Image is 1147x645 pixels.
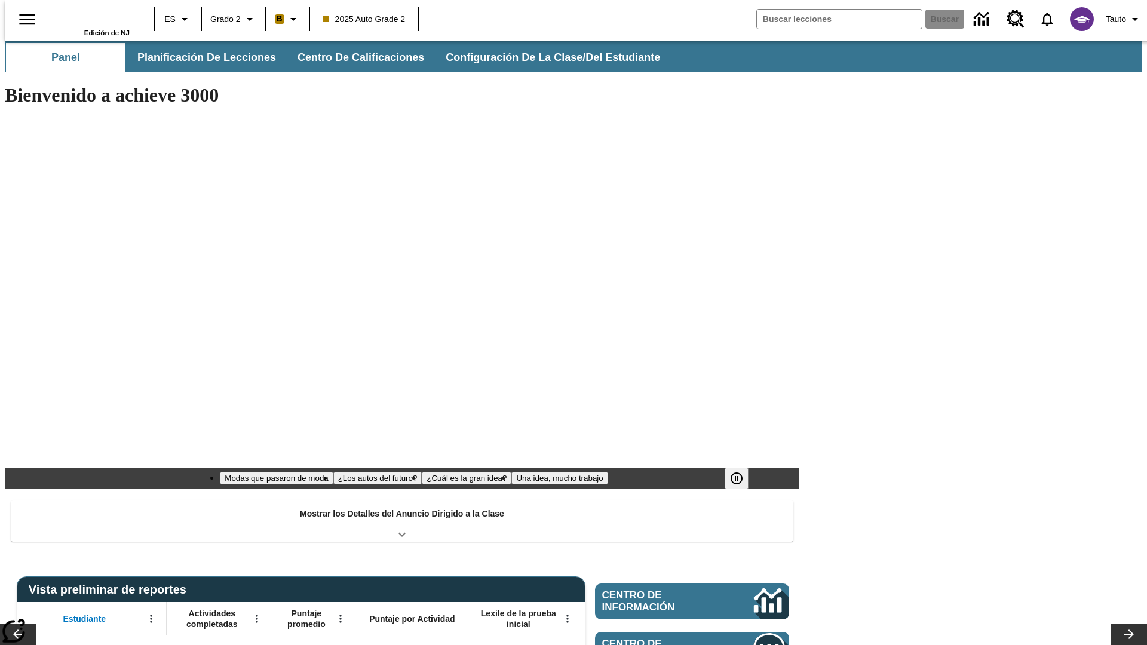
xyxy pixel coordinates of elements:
[142,610,160,628] button: Abrir menú
[52,5,130,29] a: Portada
[369,613,455,624] span: Puntaje por Actividad
[220,472,333,484] button: Diapositiva 1 Modas que pasaron de moda
[128,43,286,72] button: Planificación de lecciones
[5,84,799,106] h1: Bienvenido a achieve 3000
[725,468,760,489] div: Pausar
[967,3,999,36] a: Centro de información
[52,4,130,36] div: Portada
[323,13,406,26] span: 2025 Auto Grade 2
[63,613,106,624] span: Estudiante
[51,51,80,64] span: Panel
[11,500,793,542] div: Mostrar los Detalles del Anuncio Dirigido a la Clase
[595,583,789,619] a: Centro de información
[159,8,197,30] button: Lenguaje: ES, Selecciona un idioma
[436,43,670,72] button: Configuración de la clase/del estudiante
[288,43,434,72] button: Centro de calificaciones
[248,610,266,628] button: Abrir menú
[333,472,422,484] button: Diapositiva 2 ¿Los autos del futuro?
[475,608,562,629] span: Lexile de la prueba inicial
[6,43,125,72] button: Panel
[164,13,176,26] span: ES
[137,51,276,64] span: Planificación de lecciones
[332,610,349,628] button: Abrir menú
[29,583,192,597] span: Vista preliminar de reportes
[84,29,130,36] span: Edición de NJ
[1070,7,1094,31] img: avatar image
[757,10,922,29] input: Buscar campo
[270,8,305,30] button: Boost El color de la clase es anaranjado claro. Cambiar el color de la clase.
[173,608,252,629] span: Actividades completadas
[1101,8,1147,30] button: Perfil/Configuración
[1032,4,1063,35] a: Notificaciones
[1106,13,1126,26] span: Tauto
[602,589,714,613] span: Centro de información
[422,472,511,484] button: Diapositiva 3 ¿Cuál es la gran idea?
[5,43,671,72] div: Subbarra de navegación
[206,8,262,30] button: Grado: Grado 2, Elige un grado
[278,608,335,629] span: Puntaje promedio
[999,3,1032,35] a: Centro de recursos, Se abrirá en una pestaña nueva.
[5,41,1142,72] div: Subbarra de navegación
[1111,623,1147,645] button: Carrusel de lecciones, seguir
[725,468,749,489] button: Pausar
[446,51,660,64] span: Configuración de la clase/del estudiante
[298,51,424,64] span: Centro de calificaciones
[1063,4,1101,35] button: Escoja un nuevo avatar
[10,2,45,37] button: Abrir el menú lateral
[511,472,608,484] button: Diapositiva 4 Una idea, mucho trabajo
[277,11,283,26] span: B
[210,13,241,26] span: Grado 2
[559,610,576,628] button: Abrir menú
[300,508,504,520] p: Mostrar los Detalles del Anuncio Dirigido a la Clase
